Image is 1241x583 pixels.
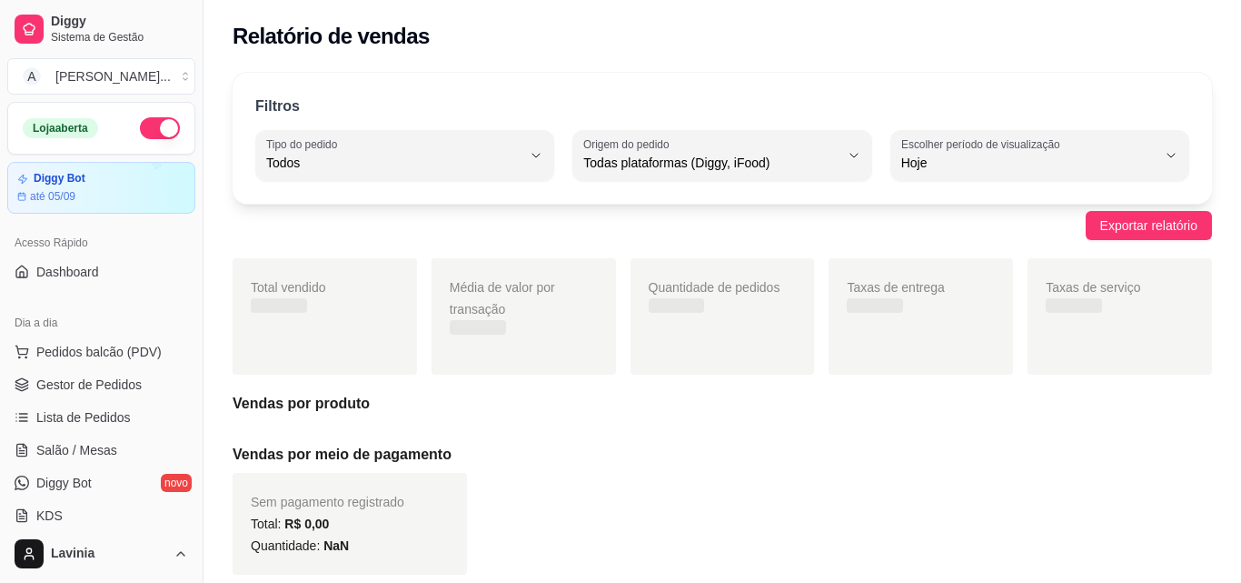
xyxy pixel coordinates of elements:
[284,517,329,531] span: R$ 0,00
[36,441,117,459] span: Salão / Mesas
[51,30,188,45] span: Sistema de Gestão
[251,538,349,553] span: Quantidade:
[7,228,195,257] div: Acesso Rápido
[23,67,41,85] span: A
[323,538,349,553] span: NaN
[7,501,195,530] a: KDS
[266,154,521,172] span: Todos
[51,14,188,30] span: Diggy
[251,280,326,295] span: Total vendido
[34,172,85,186] article: Diggy Bot
[583,136,675,152] label: Origem do pedido
[255,95,300,117] p: Filtros
[450,280,555,317] span: Média de valor por transação
[7,436,195,465] a: Salão / Mesas
[255,130,554,181] button: Tipo do pedidoTodos
[7,532,195,576] button: Lavinia
[7,162,195,214] a: Diggy Botaté 05/09
[36,474,92,492] span: Diggy Bot
[583,154,839,172] span: Todas plataformas (Diggy, iFood)
[251,517,329,531] span: Total:
[1046,280,1140,295] span: Taxas de serviço
[7,403,195,432] a: Lista de Pedidos
[649,280,780,295] span: Quantidade de pedidos
[233,393,1212,415] h5: Vendas por produto
[901,136,1066,152] label: Escolher período de visualização
[7,468,195,498] a: Diggy Botnovo
[36,376,142,394] span: Gestor de Pedidos
[266,136,343,152] label: Tipo do pedido
[572,130,871,181] button: Origem do pedidoTodas plataformas (Diggy, iFood)
[901,154,1157,172] span: Hoje
[847,280,944,295] span: Taxas de entrega
[890,130,1189,181] button: Escolher período de visualizaçãoHoje
[7,337,195,367] button: Pedidos balcão (PDV)
[7,308,195,337] div: Dia a dia
[251,495,404,509] span: Sem pagamento registrado
[7,7,195,51] a: DiggySistema de Gestão
[7,58,195,95] button: Select a team
[1100,216,1197,236] span: Exportar relatório
[7,257,195,286] a: Dashboard
[36,507,63,525] span: KDS
[1086,211,1212,240] button: Exportar relatório
[7,370,195,399] a: Gestor de Pedidos
[36,343,162,361] span: Pedidos balcão (PDV)
[51,546,166,562] span: Lavinia
[233,22,430,51] h2: Relatório de vendas
[140,117,180,139] button: Alterar Status
[36,263,99,281] span: Dashboard
[23,118,98,138] div: Loja aberta
[55,67,171,85] div: [PERSON_NAME] ...
[233,444,1212,466] h5: Vendas por meio de pagamento
[36,408,131,427] span: Lista de Pedidos
[30,189,75,204] article: até 05/09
